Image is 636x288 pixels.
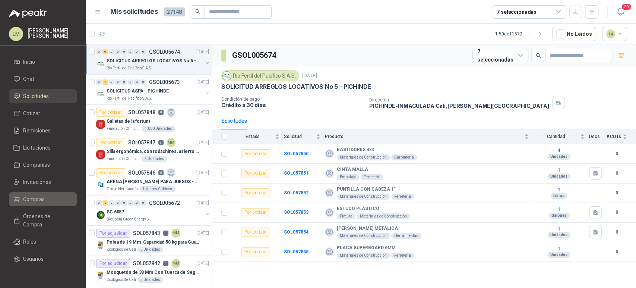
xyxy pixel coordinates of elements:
p: 0 [158,110,164,115]
p: GSOL005672 [149,200,180,206]
b: 1 [533,246,585,252]
b: 1 [533,226,585,232]
div: MM [167,138,175,147]
p: SOL057847 [128,140,155,145]
a: Remisiones [9,123,77,138]
div: Por cotizar [241,188,270,197]
span: Producto [325,134,523,139]
div: Materiales de Construcción [337,154,390,160]
button: 20 [614,5,627,19]
p: [PERSON_NAME] [PERSON_NAME] [28,28,77,38]
th: Producto [325,129,533,144]
a: Roles [9,235,77,249]
b: 0 [606,190,627,197]
p: 1 [163,231,168,236]
p: SC 6057 [107,209,124,216]
p: [DATE] [196,169,209,176]
button: No Leídos [552,27,596,41]
span: Solicitud [284,134,314,139]
div: 0 [140,200,146,206]
b: 1 [533,187,585,193]
img: Company Logo [96,241,105,250]
div: Materiales de Construcción [357,213,410,219]
a: Compras [9,192,77,206]
div: 0 [128,79,133,85]
a: SOL057853 [284,210,308,215]
div: Por cotizar [241,149,270,158]
a: SOL057852 [284,190,308,195]
a: SOL057850 [284,151,308,156]
p: Dirección [369,97,549,103]
a: Por cotizarSOL0578480[DATE] Company LogoGalletas de la fortunaFundación Clínica Shaio1.000 Unidades [86,105,212,135]
span: search [536,53,541,58]
div: 2 [102,200,108,206]
div: Rio Fertil del Pacífico S.A.S. [221,70,299,81]
p: [DATE] [196,48,209,56]
a: Compañías [9,158,77,172]
div: 1 - 50 de 11572 [495,28,546,40]
p: GSOL005673 [149,79,180,85]
a: SOL057851 [284,170,308,176]
div: 0 [134,79,140,85]
a: Órdenes de Compra [9,209,77,232]
img: Company Logo [96,150,105,159]
div: 1 [102,79,108,85]
div: 5 Unidades [142,156,167,162]
p: SOLICITUD ARREGLOS LOCATIVOS No 5 - PICHINDE [107,57,199,65]
a: Categorías [9,269,77,283]
span: Órdenes de Compra [23,212,70,229]
span: Cantidad [533,134,579,139]
b: 1 [533,207,585,213]
span: 27148 [164,7,185,16]
div: 7 seleccionadas [497,8,537,16]
span: # COTs [606,134,621,139]
p: SOL057842 [133,261,160,266]
div: 7 seleccionadas [477,47,515,64]
img: Company Logo [96,120,105,129]
div: Materiales de Construcción [337,233,390,239]
p: [DATE] [302,72,317,79]
a: Usuarios [9,252,77,266]
b: SOL057854 [284,229,308,235]
b: 0 [606,170,627,177]
p: [DATE] [196,139,209,146]
b: PLACA SUPERBOARD 6MM [337,245,396,251]
p: 2 [158,140,164,145]
div: 0 [96,49,102,54]
p: SOLICITUD ARREGLOS LOCATIVOS No 5 - PICHINDE [221,83,371,91]
p: Fundación Clínica Shaio [107,156,140,162]
p: [DATE] [196,109,209,116]
p: Fundación Clínica Shaio [107,126,140,132]
p: [DATE] [196,230,209,237]
th: Solicitud [284,129,325,144]
p: SOL057843 [133,231,160,236]
p: SOL057846 [128,170,155,175]
p: BioCosta Green Energy S.A.S [107,216,154,222]
p: SOL057848 [128,110,155,115]
div: Por adjudicar [96,229,130,238]
div: Por cotizar [241,247,270,256]
span: Usuarios [23,255,44,263]
a: Por adjudicarSOL0578421MM[DATE] Company LogoMosquetón de 38 Mm Con Tuerca de Seguridad. Carga 100... [86,256,212,286]
div: 0 [96,200,102,206]
b: 0 [606,229,627,236]
div: MM [171,229,180,238]
div: 1.000 Unidades [142,126,175,132]
div: Herramientas [391,233,421,239]
div: Solicitudes [221,117,247,125]
div: Unidades [547,154,570,160]
p: 1 [163,261,168,266]
a: Por cotizarSOL0578472MM[DATE] Company LogoSilla ergonómica, con rodachines, asiento ajustable en ... [86,135,212,165]
div: 6 [102,49,108,54]
div: Unidades [547,252,570,258]
button: 14 [602,27,627,41]
div: Por cotizar [241,208,270,217]
p: Zoologico De Cali [107,277,136,283]
th: Cantidad [533,129,589,144]
p: Crédito a 30 días [221,102,363,108]
a: Solicitudes [9,89,77,103]
img: Company Logo [96,210,105,219]
div: Por adjudicar [96,259,130,268]
th: Estado [232,129,284,144]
